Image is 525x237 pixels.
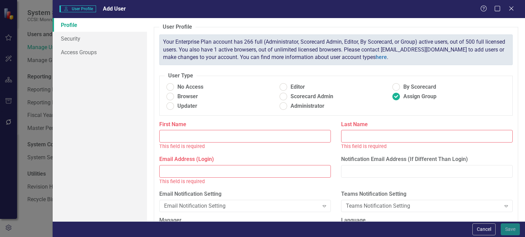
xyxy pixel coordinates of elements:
span: Browser [177,93,198,101]
a: Profile [53,18,147,32]
span: Editor [291,83,305,91]
span: User Profile [59,5,96,12]
div: Email Notification Setting [164,202,319,210]
div: This field is required [159,143,331,150]
label: Language [341,217,513,224]
a: Access Groups [53,45,147,59]
legend: User Type [165,72,197,80]
label: Last Name [341,121,513,129]
span: No Access [177,83,203,91]
legend: User Profile [159,23,196,31]
label: Email Address (Login) [159,155,331,163]
label: Email Notification Setting [159,190,331,198]
span: Updater [177,102,197,110]
label: Teams Notification Setting [341,190,513,198]
span: Your Enterprise Plan account has 266 full (Administrator, Scorecard Admin, Editor, By Scorecard, ... [163,39,505,61]
button: Save [501,223,520,235]
span: By Scorecard [403,83,436,91]
span: Add User [103,5,126,12]
span: Assign Group [403,93,436,101]
label: Manager [159,217,331,224]
div: This field is required [159,178,331,186]
div: Teams Notification Setting [346,202,500,210]
span: Scorecard Admin [291,93,333,101]
label: First Name [159,121,331,129]
a: here [376,54,387,60]
a: Security [53,32,147,45]
div: This field is required [341,143,513,150]
span: Administrator [291,102,324,110]
button: Cancel [472,223,496,235]
label: Notification Email Address (If Different Than Login) [341,155,513,163]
